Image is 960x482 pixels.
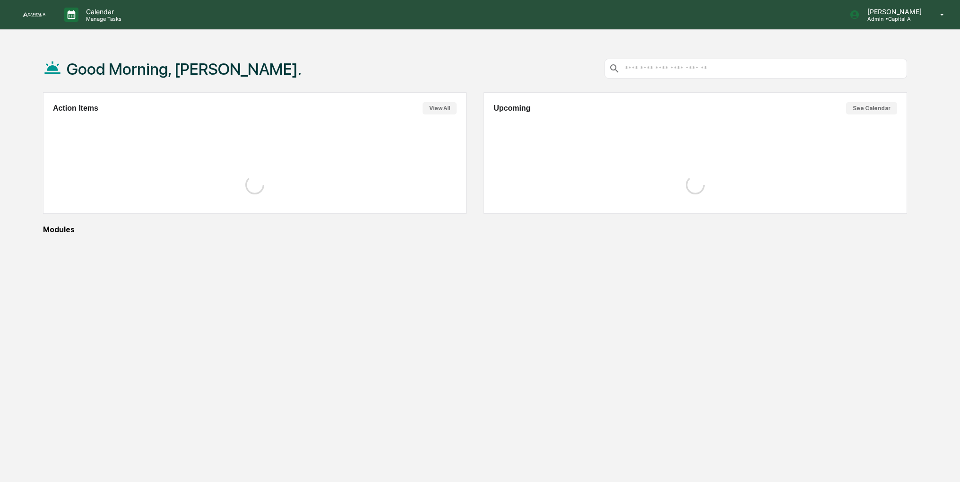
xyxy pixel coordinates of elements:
button: View All [423,102,457,114]
h2: Action Items [53,104,98,113]
p: Calendar [78,8,126,16]
img: logo [23,12,45,17]
button: See Calendar [846,102,897,114]
h1: Good Morning, [PERSON_NAME]. [67,60,302,79]
div: Modules [43,225,907,234]
p: Manage Tasks [78,16,126,22]
p: Admin • Capital A [860,16,926,22]
h2: Upcoming [493,104,530,113]
p: [PERSON_NAME] [860,8,926,16]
